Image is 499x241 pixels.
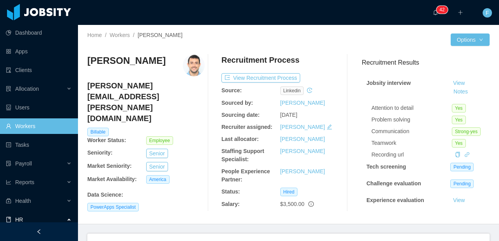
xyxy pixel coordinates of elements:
img: 878f3997-54a0-4081-bdc0-ddf6345e1030_6807988e5a7f6-400w.png [183,55,205,76]
strong: Challenge evaluation [366,180,421,186]
b: Seniority: [87,150,113,156]
a: icon: appstoreApps [6,44,72,59]
span: Yes [452,116,466,124]
i: icon: solution [6,86,11,91]
i: icon: medicine-box [6,198,11,204]
p: 2 [442,6,445,14]
i: icon: file-protect [6,161,11,166]
span: PowerApps Specialist [87,203,139,211]
b: Sourced by: [221,100,253,106]
b: Salary: [221,201,240,207]
h4: [PERSON_NAME][EMAIL_ADDRESS][PERSON_NAME][DOMAIN_NAME] [87,80,205,124]
p: 4 [439,6,442,14]
span: Billable [87,128,109,136]
h4: Recruitment Process [221,55,299,65]
a: icon: pie-chartDashboard [6,25,72,40]
span: Payroll [15,160,32,167]
button: Optionsicon: down [451,33,490,46]
div: Attention to detail [372,104,452,112]
a: icon: link [464,151,470,158]
strong: Experience evaluation [366,197,424,203]
strong: Tech screening [366,164,406,170]
span: Strong-yes [452,127,481,136]
span: [PERSON_NAME] [138,32,182,38]
button: Notes [450,204,471,214]
b: Market Seniority: [87,163,132,169]
div: Problem solving [372,116,452,124]
span: $3,500.00 [280,201,304,207]
i: icon: plus [458,10,463,15]
a: View [450,197,467,203]
b: Market Availability: [87,176,137,182]
b: People Experience Partner: [221,168,270,183]
span: F [486,8,489,18]
a: icon: userWorkers [6,118,72,134]
span: Pending [450,179,474,188]
div: Communication [372,127,452,135]
div: Copy [455,151,460,159]
div: Teamwork [372,139,452,147]
b: Sourcing date: [221,112,260,118]
span: [DATE] [280,112,297,118]
span: America [146,175,170,184]
a: [PERSON_NAME] [280,136,325,142]
a: View [450,80,467,86]
span: Pending [450,163,474,171]
div: Recording url [372,151,452,159]
span: linkedin [280,86,304,95]
button: Notes [450,87,471,97]
span: Yes [452,139,466,148]
i: icon: edit [327,124,332,130]
span: Health [15,198,31,204]
b: Source: [221,87,242,93]
a: [PERSON_NAME] [280,124,325,130]
a: icon: robotUsers [6,100,72,115]
button: Senior [146,162,168,171]
b: Data Science : [87,192,123,198]
b: Status: [221,188,240,195]
span: Yes [452,104,466,113]
sup: 42 [436,6,448,14]
a: [PERSON_NAME] [280,148,325,154]
b: Staffing Support Specialist: [221,148,264,162]
h3: [PERSON_NAME] [87,55,166,67]
b: Worker Status: [87,137,126,143]
a: icon: exportView Recruitment Process [221,75,300,81]
span: / [105,32,106,38]
h3: Recruitment Results [362,58,490,67]
i: icon: line-chart [6,179,11,185]
b: Last allocator: [221,136,259,142]
a: icon: auditClients [6,62,72,78]
strong: Jobsity interview [366,80,411,86]
i: icon: history [307,88,312,93]
span: info-circle [308,201,314,207]
span: Employee [146,136,173,145]
span: Hired [280,188,298,196]
a: [PERSON_NAME] [280,168,325,174]
a: Workers [110,32,130,38]
button: Senior [146,149,168,158]
i: icon: book [6,217,11,222]
span: / [133,32,134,38]
span: Allocation [15,86,39,92]
a: icon: profileTasks [6,137,72,153]
span: Reports [15,179,34,185]
b: Recruiter assigned: [221,124,273,130]
a: [PERSON_NAME] [280,100,325,106]
a: Home [87,32,102,38]
span: HR [15,216,23,223]
i: icon: copy [455,152,460,157]
i: icon: bell [433,10,438,15]
button: icon: exportView Recruitment Process [221,73,300,83]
